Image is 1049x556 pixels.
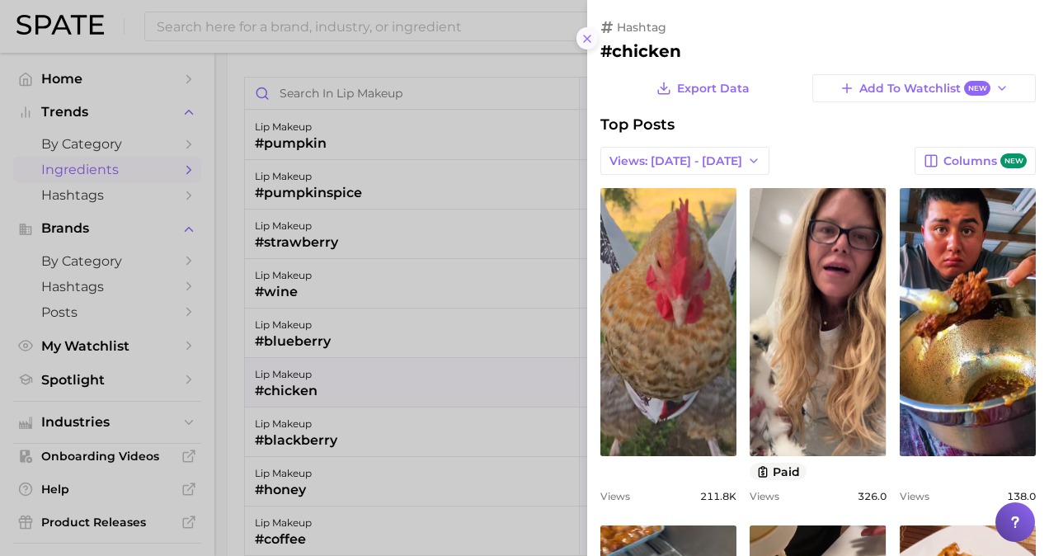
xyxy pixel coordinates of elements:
[677,82,750,96] span: Export Data
[964,81,990,97] span: New
[812,74,1036,102] button: Add to WatchlistNew
[600,41,1036,61] h2: #chicken
[652,74,753,102] button: Export Data
[750,490,779,502] span: Views
[617,20,666,35] span: hashtag
[859,81,990,97] span: Add to Watchlist
[1007,490,1036,502] span: 138.0
[943,153,1027,169] span: Columns
[1000,153,1027,169] span: new
[600,490,630,502] span: Views
[900,490,929,502] span: Views
[600,147,769,175] button: Views: [DATE] - [DATE]
[858,490,887,502] span: 326.0
[700,490,736,502] span: 211.8k
[609,154,742,168] span: Views: [DATE] - [DATE]
[915,147,1036,175] button: Columnsnew
[600,115,675,134] span: Top Posts
[750,463,807,480] button: paid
